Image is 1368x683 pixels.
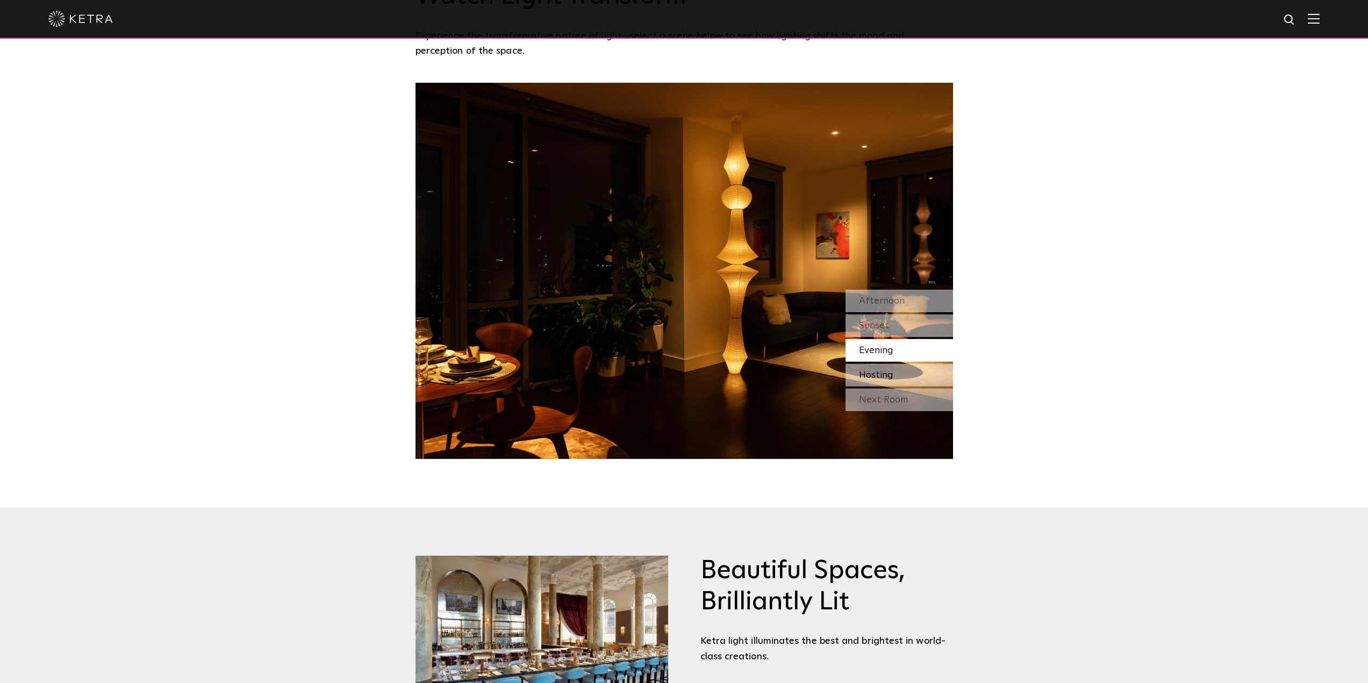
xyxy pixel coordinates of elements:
[700,556,953,617] h3: Beautiful Spaces, Brilliantly Lit
[846,389,953,411] div: Next Room
[1283,13,1297,27] img: search icon
[859,346,893,355] span: Evening
[859,321,889,330] span: Sunset
[859,296,905,306] span: Afternoon
[1308,13,1320,24] img: Hamburger%20Nav.svg
[700,634,953,664] div: Ketra light illuminates the best and brightest in world-class creations.
[48,11,113,27] img: ketra-logo-2019-white
[416,83,953,459] img: SS_HBD_LivingRoom_Desktop_03
[416,28,948,59] p: Experience the transformative nature of light—select a scene below to see how lighting shifts the...
[859,370,893,380] span: Hosting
